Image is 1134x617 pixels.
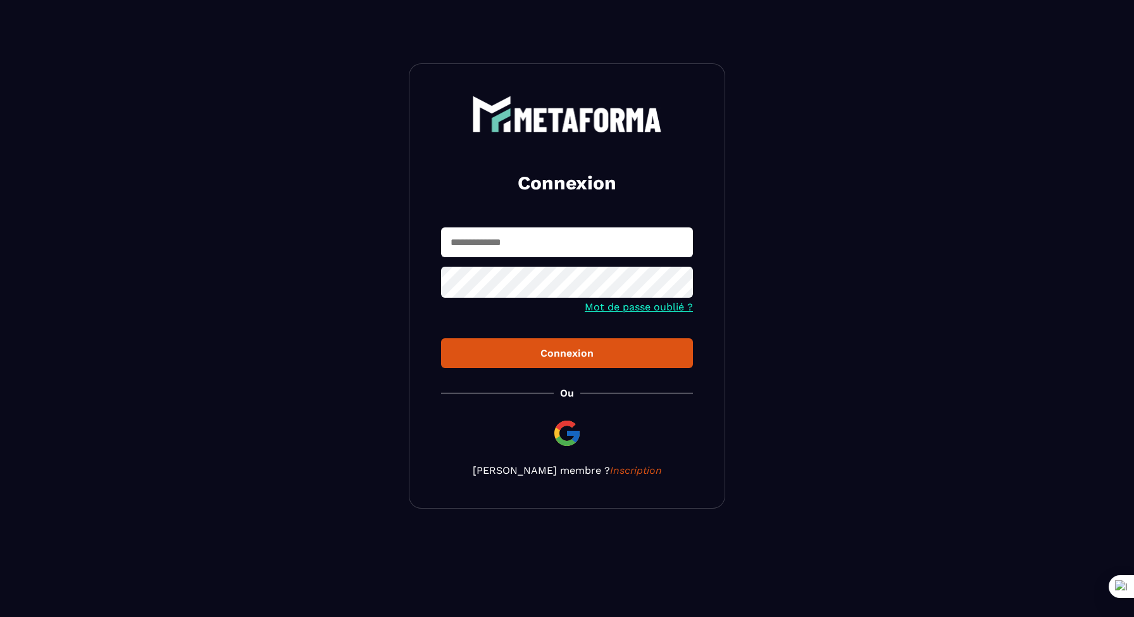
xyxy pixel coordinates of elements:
a: Mot de passe oublié ? [585,301,693,313]
img: google [552,418,582,448]
p: [PERSON_NAME] membre ? [441,464,693,476]
p: Ou [560,387,574,399]
h2: Connexion [456,170,678,196]
a: Inscription [610,464,662,476]
img: logo [472,96,662,132]
div: Connexion [451,347,683,359]
a: logo [441,96,693,132]
button: Connexion [441,338,693,368]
